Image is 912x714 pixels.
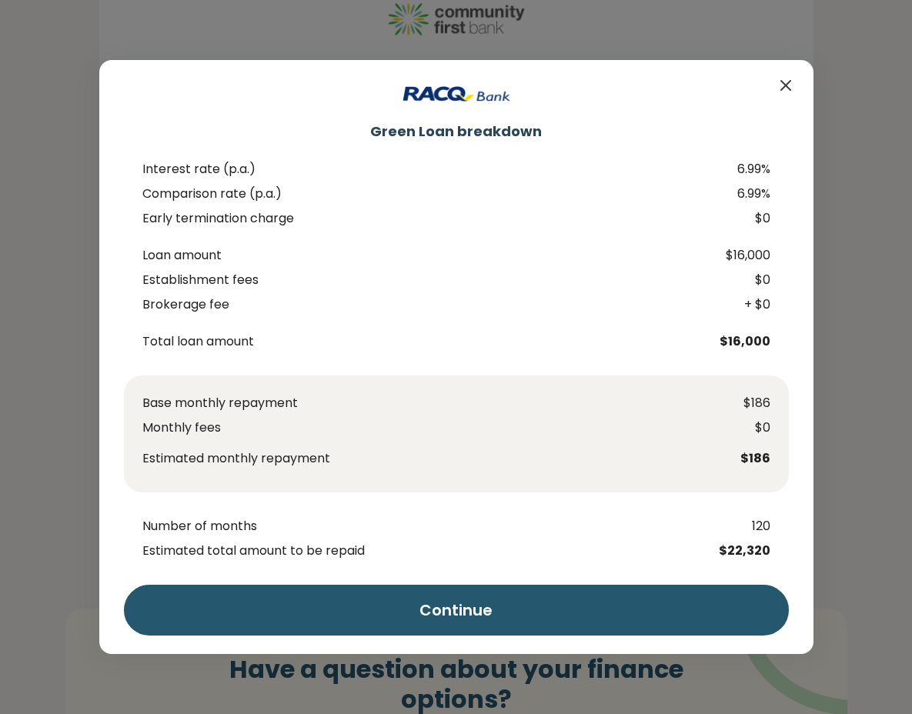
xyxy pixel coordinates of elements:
span: Establishment fees [142,271,712,289]
img: Lender Logo [403,78,510,109]
span: Total loan amount [142,332,712,351]
span: Number of months [142,517,712,535]
span: Estimated total amount to be repaid [142,542,712,560]
span: $186 [693,394,770,412]
span: Comparison rate (p.a.) [142,185,712,203]
span: $0 [693,419,770,437]
span: 120 [712,517,789,535]
span: 6.99% [712,160,789,178]
span: Early termination charge [142,209,712,228]
button: Close [777,75,795,95]
span: $22,320 [712,542,789,560]
span: Loan amount [142,246,712,265]
span: $0 [712,209,789,228]
span: 6.99% [712,185,789,203]
span: $186 [693,449,770,468]
span: Brokerage fee [142,295,712,314]
span: Base monthly repayment [142,394,693,412]
span: Interest rate (p.a.) [142,160,712,178]
h2: Green Loan breakdown [124,122,789,141]
span: $0 [712,271,789,289]
span: $16,000 [712,332,789,351]
span: + $0 [712,295,789,314]
span: Estimated monthly repayment [142,449,693,468]
button: Continue [124,585,789,636]
span: Monthly fees [142,419,693,437]
span: $16,000 [712,246,789,265]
